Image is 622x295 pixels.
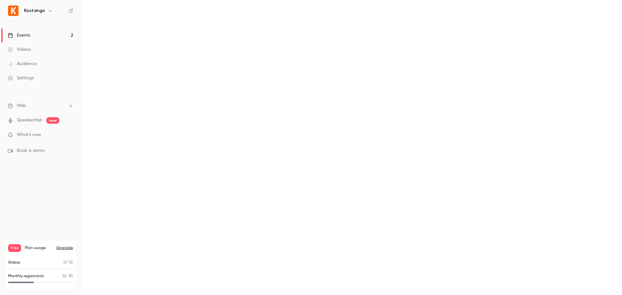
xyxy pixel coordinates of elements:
[8,75,34,81] div: Settings
[46,117,59,124] span: new
[25,245,52,251] span: Plan usage
[56,245,73,251] button: Upgrade
[62,274,65,278] span: 12
[8,244,21,252] span: Free
[63,261,66,265] span: 0
[8,61,37,67] div: Audience
[17,147,45,154] span: Book a demo
[17,102,26,109] span: Help
[8,273,44,279] p: Monthly registrants
[17,117,42,124] a: SpeakerHub
[8,46,31,53] div: Videos
[8,260,20,266] p: Videos
[8,102,73,109] li: help-dropdown-opener
[62,273,73,279] p: / 30
[17,131,41,138] span: What's new
[8,32,30,39] div: Events
[24,7,45,14] h6: Kostango
[8,6,18,16] img: Kostango
[63,260,73,266] p: / 10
